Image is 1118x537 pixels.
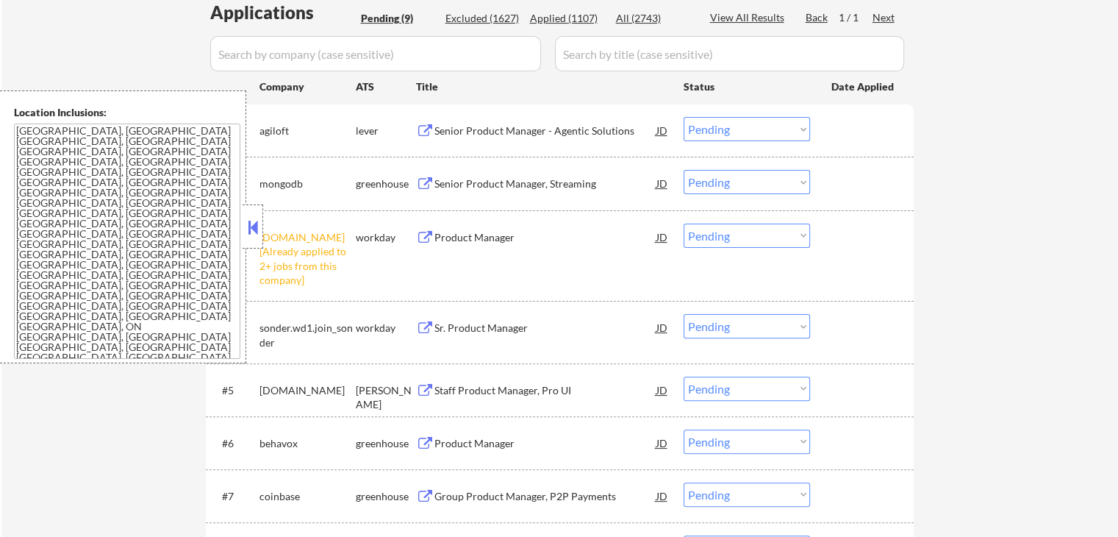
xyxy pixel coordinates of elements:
input: Search by title (case sensitive) [555,36,904,71]
input: Search by company (case sensitive) [210,36,541,71]
div: View All Results [710,10,789,25]
div: Group Product Manager, P2P Payments [434,489,656,504]
div: Location Inclusions: [14,105,240,120]
div: Back [806,10,829,25]
div: All (2743) [616,11,689,26]
div: [DOMAIN_NAME] [259,383,356,398]
div: Applied (1107) [530,11,603,26]
div: JD [655,430,670,456]
div: JD [655,483,670,509]
div: lever [356,124,416,138]
div: Product Manager [434,436,656,451]
div: coinbase [259,489,356,504]
div: #7 [222,489,248,504]
div: Title [416,79,670,94]
div: Next [872,10,896,25]
div: 1 / 1 [839,10,872,25]
div: JD [655,170,670,196]
div: workday [356,230,416,245]
div: mongodb [259,177,356,191]
div: #6 [222,436,248,451]
div: sonder.wd1.join_sonder [259,321,356,349]
div: Pending (9) [361,11,434,26]
div: Senior Product Manager - Agentic Solutions [434,124,656,138]
div: Sr. Product Manager [434,321,656,335]
div: Senior Product Manager, Streaming [434,177,656,191]
div: behavox [259,436,356,451]
div: greenhouse [356,489,416,504]
div: Excluded (1627) [445,11,519,26]
div: [DOMAIN_NAME] [Already applied to 2+ jobs from this company] [259,230,356,288]
div: greenhouse [356,436,416,451]
div: ATS [356,79,416,94]
div: Date Applied [831,79,896,94]
div: agiloft [259,124,356,138]
div: [PERSON_NAME] [356,383,416,412]
div: Staff Product Manager, Pro UI [434,383,656,398]
div: JD [655,314,670,341]
div: JD [655,224,670,250]
div: greenhouse [356,177,416,191]
div: JD [655,377,670,403]
div: Status [684,73,810,99]
div: workday [356,321,416,335]
div: Product Manager [434,230,656,245]
div: Applications [210,4,356,21]
div: JD [655,117,670,143]
div: #5 [222,383,248,398]
div: Company [259,79,356,94]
